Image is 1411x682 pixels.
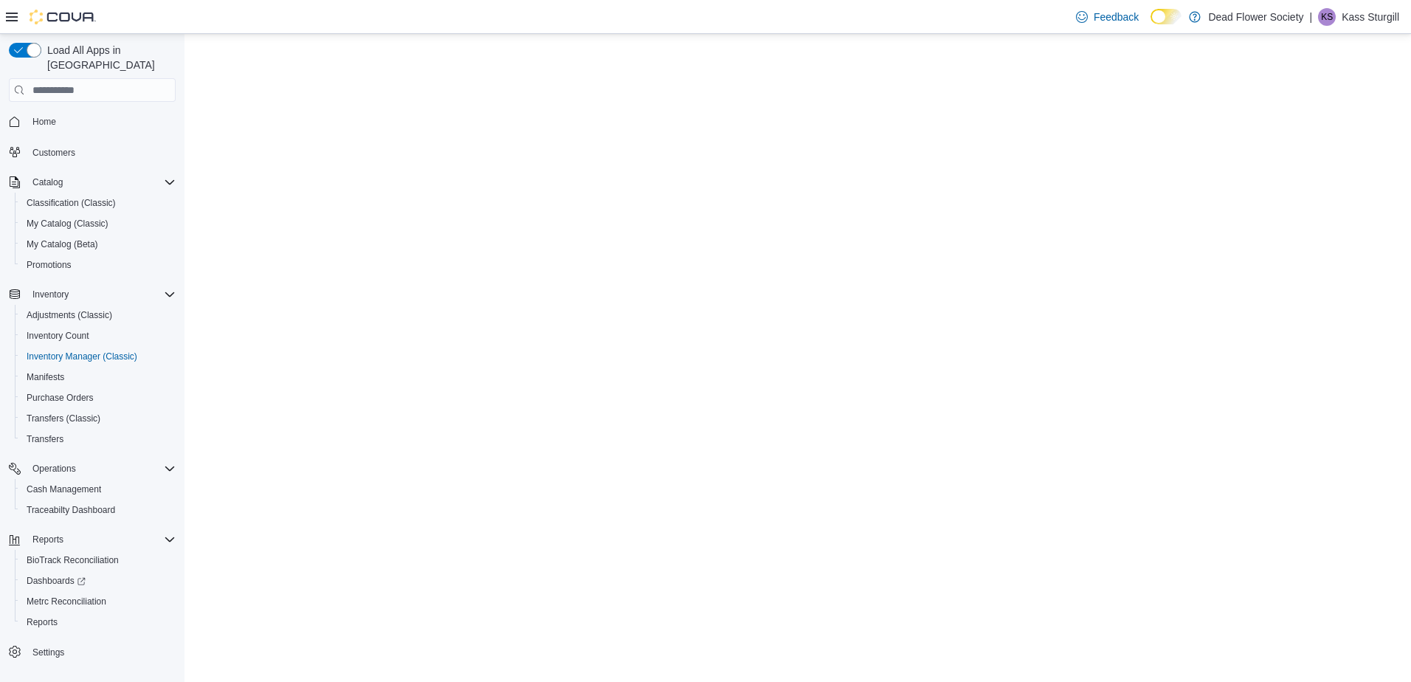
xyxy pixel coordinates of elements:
span: Traceabilty Dashboard [27,504,115,516]
span: Reports [32,534,63,545]
span: Promotions [27,259,72,271]
span: Settings [27,643,176,661]
span: Inventory Count [27,330,89,342]
button: Purchase Orders [15,387,182,408]
p: Kass Sturgill [1342,8,1399,26]
button: Cash Management [15,479,182,500]
span: Inventory Count [21,327,176,345]
span: Dashboards [21,572,176,590]
a: Promotions [21,256,77,274]
span: Inventory Manager (Classic) [27,351,137,362]
a: Purchase Orders [21,389,100,407]
span: Metrc Reconciliation [21,593,176,610]
span: Purchase Orders [21,389,176,407]
button: My Catalog (Classic) [15,213,182,234]
button: Metrc Reconciliation [15,591,182,612]
span: Dashboards [27,575,86,587]
button: Reports [15,612,182,633]
button: Inventory Manager (Classic) [15,346,182,367]
a: Customers [27,144,81,162]
span: My Catalog (Classic) [27,218,108,230]
span: Cash Management [27,483,101,495]
a: My Catalog (Classic) [21,215,114,232]
span: Classification (Classic) [27,197,116,209]
button: Settings [3,641,182,663]
a: Inventory Manager (Classic) [21,348,143,365]
span: Operations [32,463,76,475]
button: Classification (Classic) [15,193,182,213]
span: Home [27,112,176,131]
span: Customers [32,147,75,159]
input: Dark Mode [1150,9,1181,24]
span: Promotions [21,256,176,274]
span: Adjustments (Classic) [21,306,176,324]
a: Metrc Reconciliation [21,593,112,610]
a: Transfers [21,430,69,448]
span: Customers [27,142,176,161]
a: Reports [21,613,63,631]
img: Cova [30,10,96,24]
span: Manifests [21,368,176,386]
span: Transfers [21,430,176,448]
button: Inventory [27,286,75,303]
button: Customers [3,141,182,162]
span: Transfers (Classic) [27,413,100,424]
button: Operations [3,458,182,479]
span: Traceabilty Dashboard [21,501,176,519]
span: BioTrack Reconciliation [27,554,119,566]
p: Dead Flower Society [1208,8,1303,26]
button: Reports [27,531,69,548]
span: Inventory [32,289,69,300]
button: My Catalog (Beta) [15,234,182,255]
span: Cash Management [21,480,176,498]
button: Transfers (Classic) [15,408,182,429]
button: BioTrack Reconciliation [15,550,182,571]
a: Manifests [21,368,70,386]
span: Transfers [27,433,63,445]
span: Classification (Classic) [21,194,176,212]
a: My Catalog (Beta) [21,235,104,253]
a: Inventory Count [21,327,95,345]
button: Transfers [15,429,182,449]
button: Inventory Count [15,325,182,346]
a: Cash Management [21,480,107,498]
span: Metrc Reconciliation [27,596,106,607]
button: Operations [27,460,82,478]
span: Operations [27,460,176,478]
button: Promotions [15,255,182,275]
a: Classification (Classic) [21,194,122,212]
div: Kass Sturgill [1318,8,1336,26]
button: Traceabilty Dashboard [15,500,182,520]
span: Reports [27,531,176,548]
a: Transfers (Classic) [21,410,106,427]
span: Settings [32,647,64,658]
span: BioTrack Reconciliation [21,551,176,569]
span: Feedback [1094,10,1139,24]
span: Home [32,116,56,128]
a: Home [27,113,62,131]
a: Traceabilty Dashboard [21,501,121,519]
span: Inventory Manager (Classic) [21,348,176,365]
span: Catalog [27,173,176,191]
button: Reports [3,529,182,550]
span: Adjustments (Classic) [27,309,112,321]
button: Inventory [3,284,182,305]
span: Reports [27,616,58,628]
a: Feedback [1070,2,1145,32]
span: My Catalog (Beta) [21,235,176,253]
span: Catalog [32,176,63,188]
button: Catalog [27,173,69,191]
span: My Catalog (Beta) [27,238,98,250]
span: Load All Apps in [GEOGRAPHIC_DATA] [41,43,176,72]
span: Transfers (Classic) [21,410,176,427]
button: Adjustments (Classic) [15,305,182,325]
button: Manifests [15,367,182,387]
span: Manifests [27,371,64,383]
button: Catalog [3,172,182,193]
span: Dark Mode [1150,24,1151,25]
a: Dashboards [15,571,182,591]
span: KS [1321,8,1333,26]
a: Settings [27,644,70,661]
span: Purchase Orders [27,392,94,404]
a: BioTrack Reconciliation [21,551,125,569]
